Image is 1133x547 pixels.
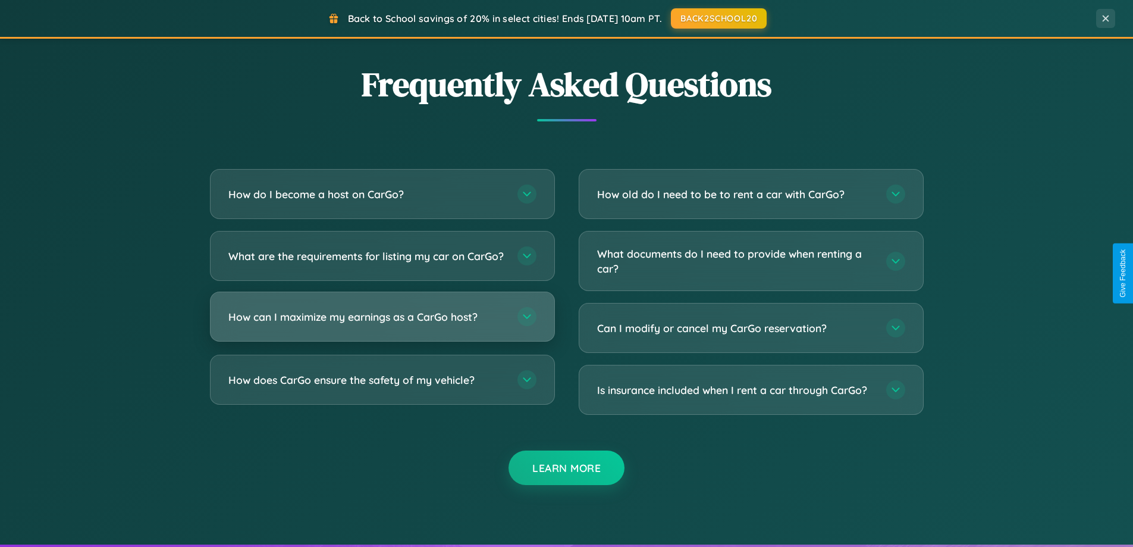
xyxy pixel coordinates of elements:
h3: Is insurance included when I rent a car through CarGo? [597,383,874,398]
button: BACK2SCHOOL20 [671,8,767,29]
h3: How old do I need to be to rent a car with CarGo? [597,187,874,202]
h2: Frequently Asked Questions [210,61,924,107]
span: Back to School savings of 20% in select cities! Ends [DATE] 10am PT. [348,12,662,24]
h3: What are the requirements for listing my car on CarGo? [228,249,506,264]
h3: How can I maximize my earnings as a CarGo host? [228,310,506,324]
h3: Can I modify or cancel my CarGo reservation? [597,321,874,336]
h3: How does CarGo ensure the safety of my vehicle? [228,373,506,387]
div: Give Feedback [1119,249,1127,298]
button: Learn More [509,451,624,485]
h3: What documents do I need to provide when renting a car? [597,246,874,276]
h3: How do I become a host on CarGo? [228,187,506,202]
